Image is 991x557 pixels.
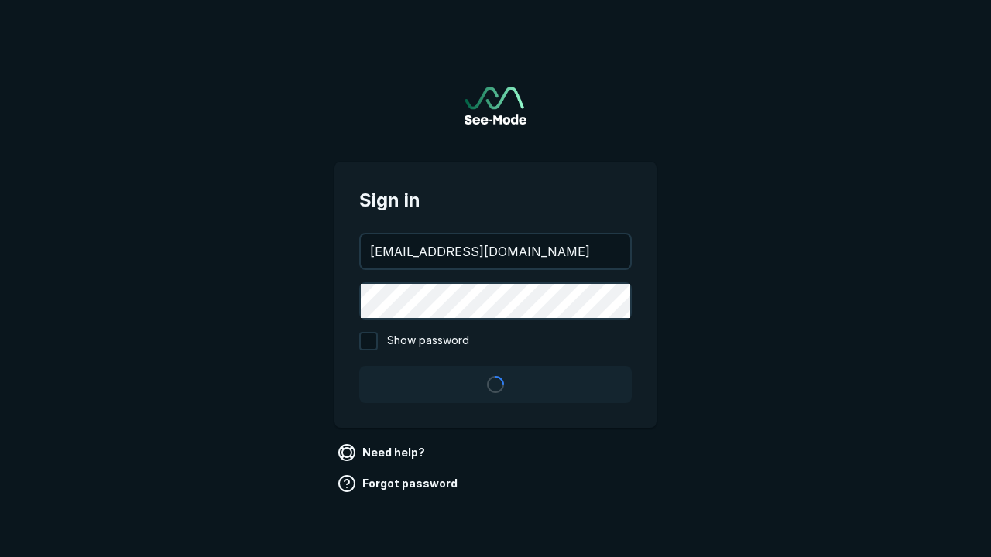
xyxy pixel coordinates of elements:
img: See-Mode Logo [465,87,526,125]
span: Sign in [359,186,632,214]
a: Need help? [334,440,431,465]
span: Show password [387,332,469,350]
input: your@email.com [361,234,630,268]
a: Go to sign in [465,87,526,125]
a: Forgot password [334,471,464,496]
